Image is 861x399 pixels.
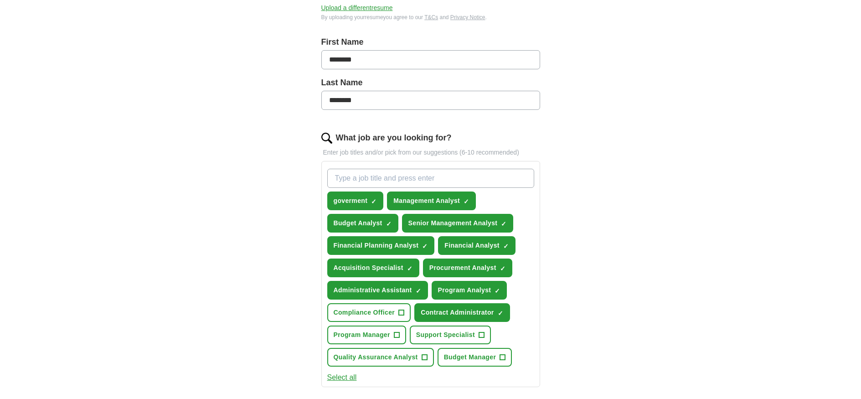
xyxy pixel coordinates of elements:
button: goverment✓ [327,192,384,210]
button: Upload a differentresume [321,3,393,13]
button: Support Specialist [410,326,491,344]
button: Contract Administrator✓ [414,303,510,322]
button: Program Analyst✓ [432,281,507,300]
a: T&Cs [424,14,438,21]
div: By uploading your resume you agree to our and . [321,13,540,21]
span: ✓ [501,220,506,228]
span: ✓ [386,220,392,228]
span: ✓ [498,310,503,317]
span: ✓ [407,265,412,272]
span: Budget Manager [444,352,496,362]
span: Program Manager [334,330,390,340]
span: ✓ [371,198,376,205]
button: Budget Analyst✓ [327,214,398,233]
button: Quality Assurance Analyst [327,348,434,367]
button: Procurement Analyst✓ [423,259,512,277]
button: Acquisition Specialist✓ [327,259,419,277]
img: search.png [321,133,332,144]
button: Administrative Assistant✓ [327,281,428,300]
button: Financial Planning Analyst✓ [327,236,435,255]
button: Compliance Officer [327,303,411,322]
button: Senior Management Analyst✓ [402,214,514,233]
button: Management Analyst✓ [387,192,476,210]
button: Program Manager [327,326,406,344]
span: ✓ [500,265,505,272]
button: Select all [327,372,357,383]
button: Financial Analyst✓ [438,236,516,255]
span: Program Analyst [438,285,491,295]
span: Management Analyst [393,196,460,206]
button: Budget Manager [438,348,512,367]
a: Privacy Notice [450,14,485,21]
span: Acquisition Specialist [334,263,403,273]
span: Administrative Assistant [334,285,412,295]
span: Senior Management Analyst [408,218,498,228]
p: Enter job titles and/or pick from our suggestions (6-10 recommended) [321,148,540,157]
span: Quality Assurance Analyst [334,352,418,362]
span: goverment [334,196,368,206]
span: ✓ [422,243,428,250]
span: Procurement Analyst [429,263,496,273]
span: ✓ [416,287,421,295]
label: What job are you looking for? [336,132,452,144]
span: Compliance Officer [334,308,395,317]
span: Support Specialist [416,330,475,340]
span: Budget Analyst [334,218,382,228]
input: Type a job title and press enter [327,169,534,188]
label: First Name [321,36,540,48]
span: ✓ [464,198,469,205]
span: Financial Planning Analyst [334,241,419,250]
span: Contract Administrator [421,308,494,317]
span: ✓ [495,287,500,295]
span: Financial Analyst [444,241,500,250]
label: Last Name [321,77,540,89]
span: ✓ [503,243,509,250]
